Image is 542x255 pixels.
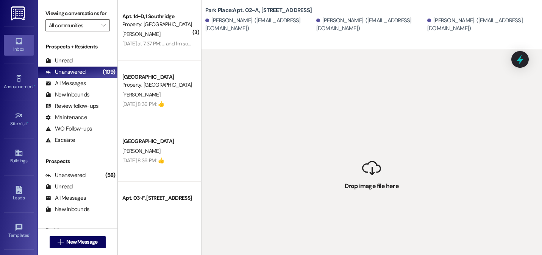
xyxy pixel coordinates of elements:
div: Apt. 14~D, 1 Southridge [122,12,192,20]
i:  [102,22,106,28]
div: All Messages [45,79,86,87]
div: (58) [103,169,117,181]
div: [PERSON_NAME]. ([EMAIL_ADDRESS][DOMAIN_NAME]) [316,17,425,33]
div: [GEOGRAPHIC_DATA] [122,73,192,81]
div: (109) [101,66,117,78]
div: Prospects + Residents [38,43,117,51]
div: [GEOGRAPHIC_DATA] [122,137,192,145]
span: [PERSON_NAME] [122,31,160,37]
div: Unanswered [45,171,86,179]
div: Maintenance [45,114,87,121]
div: Apt. 03~F, [STREET_ADDRESS] [122,194,192,202]
span: [PERSON_NAME] [122,91,160,98]
a: Templates • [4,221,34,241]
div: All Messages [45,194,86,202]
i:  [58,239,63,245]
span: • [27,120,28,125]
a: Buildings [4,146,34,167]
div: Property: [GEOGRAPHIC_DATA] [122,20,192,28]
div: [DATE] 8:36 PM: 👍 [122,101,164,107]
div: New Inbounds [45,91,89,99]
span: [PERSON_NAME] [122,148,160,154]
div: [PERSON_NAME]. ([EMAIL_ADDRESS][DOMAIN_NAME]) [205,17,314,33]
div: Unread [45,183,73,191]
a: Leads [4,183,34,204]
span: • [34,83,35,88]
button: New Message [50,236,106,248]
div: Review follow-ups [45,102,98,110]
img: ResiDesk Logo [11,6,27,20]
div: Residents [38,226,117,234]
div: Unanswered [45,68,86,76]
span: New Message [66,238,97,246]
div: New Inbounds [45,205,89,213]
div: Escalate [45,136,75,144]
span: • [29,232,30,237]
b: Park Place: Apt. 02~A, [STREET_ADDRESS] [205,6,312,14]
a: Site Visit • [4,109,34,130]
div: WO Follow-ups [45,125,92,133]
div: [DATE] 8:36 PM: 👍 [122,157,164,164]
div: [DATE] at 7:37 PM: ... and I'm sorry I finished so late. [122,40,231,47]
div: [PERSON_NAME]. ([EMAIL_ADDRESS][DOMAIN_NAME]) [427,17,536,33]
div: Prospects [38,157,117,165]
label: Viewing conversations for [45,8,110,19]
a: Inbox [4,35,34,55]
div: Unread [45,57,73,65]
input: All communities [49,19,98,31]
div: Property: [GEOGRAPHIC_DATA] [122,81,192,89]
